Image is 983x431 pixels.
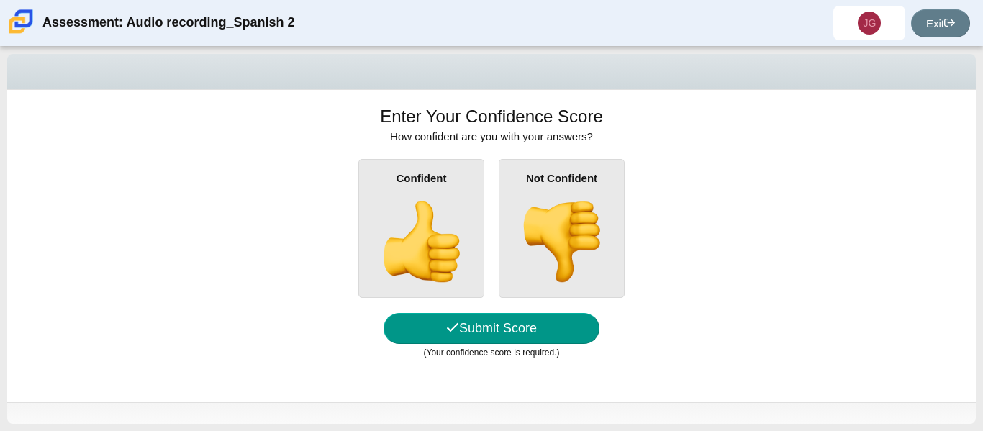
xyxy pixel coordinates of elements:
[6,6,36,37] img: Carmen School of Science & Technology
[384,313,599,344] button: Submit Score
[520,201,602,283] img: thumbs-down.png
[42,6,294,40] div: Assessment: Audio recording_Spanish 2
[6,27,36,39] a: Carmen School of Science & Technology
[397,172,447,184] b: Confident
[911,9,970,37] a: Exit
[526,172,597,184] b: Not Confident
[424,348,560,358] small: (Your confidence score is required.)
[864,18,876,28] span: JG
[380,104,603,129] h1: Enter Your Confidence Score
[380,201,462,283] img: thumbs-up.png
[390,130,593,142] span: How confident are you with your answers?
